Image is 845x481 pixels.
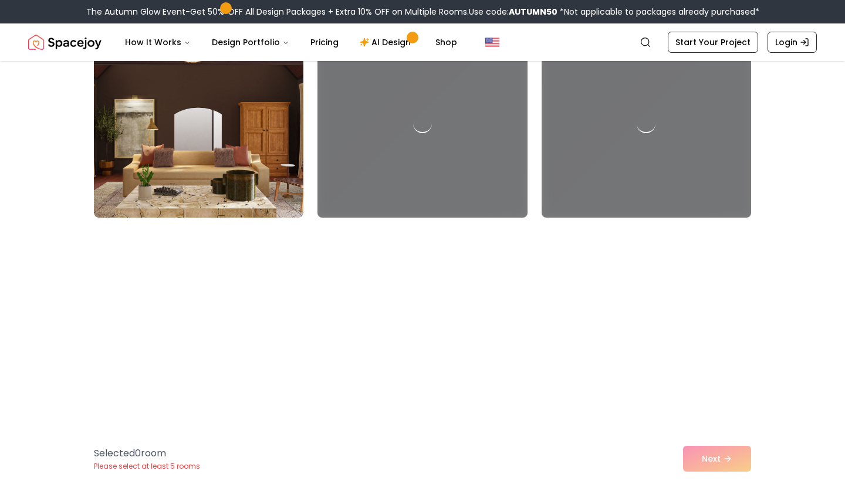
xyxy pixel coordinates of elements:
[426,31,467,54] a: Shop
[469,6,557,18] span: Use code:
[28,31,102,54] img: Spacejoy Logo
[557,6,759,18] span: *Not applicable to packages already purchased*
[485,35,499,49] img: United States
[28,23,817,61] nav: Global
[301,31,348,54] a: Pricing
[668,32,758,53] a: Start Your Project
[116,31,467,54] nav: Main
[86,6,759,18] div: The Autumn Glow Event-Get 50% OFF All Design Packages + Extra 10% OFF on Multiple Rooms.
[202,31,299,54] button: Design Portfolio
[28,31,102,54] a: Spacejoy
[94,462,200,471] p: Please select at least 5 rooms
[116,31,200,54] button: How It Works
[94,446,200,460] p: Selected 0 room
[94,30,303,218] img: Room room-28
[509,6,557,18] b: AUTUMN50
[768,32,817,53] a: Login
[350,31,424,54] a: AI Design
